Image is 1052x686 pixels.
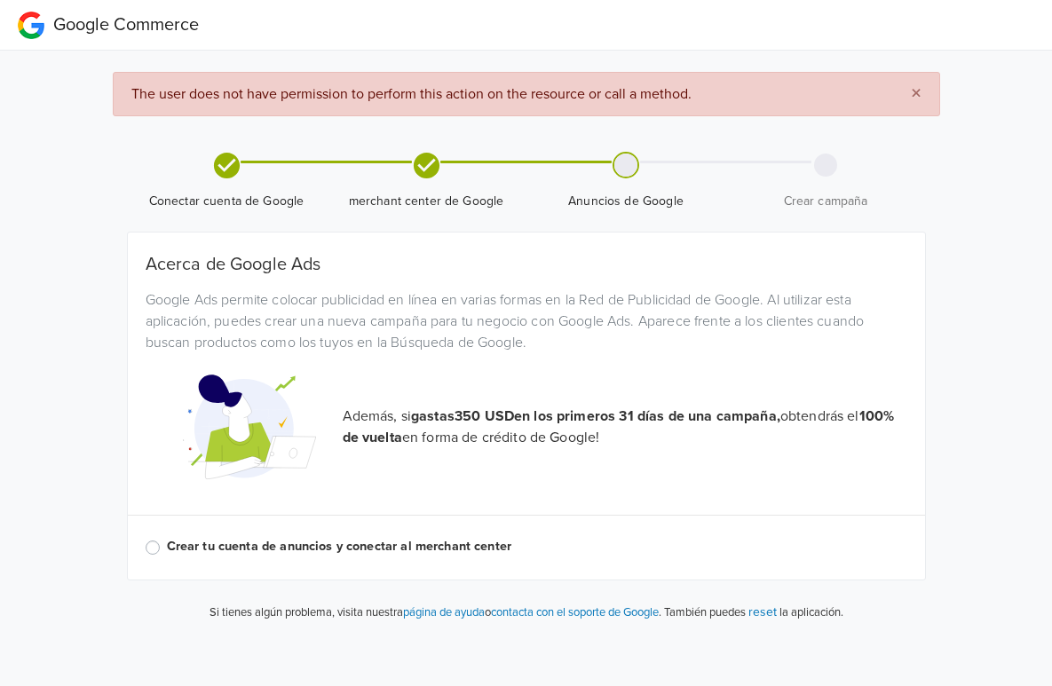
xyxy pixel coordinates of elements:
strong: gastas 350 USD en los primeros 31 días de una campaña, [411,407,780,425]
button: reset [748,602,777,622]
a: página de ayuda [403,605,485,619]
span: Anuncios de Google [534,193,719,210]
a: contacta con el soporte de Google [491,605,659,619]
p: También puedes la aplicación. [661,602,843,622]
p: Si tienes algún problema, visita nuestra o . [210,604,661,622]
span: Conectar cuenta de Google [134,193,320,210]
span: Google Commerce [53,14,199,35]
button: Close [893,73,939,115]
span: The user does not have permission to perform this action on the resource or call a method. [131,85,692,103]
span: Crear campaña [733,193,919,210]
span: merchant center de Google [334,193,519,210]
h5: Acerca de Google Ads [146,254,907,275]
span: × [911,81,921,106]
label: Crear tu cuenta de anuncios y conectar al merchant center [167,537,907,556]
div: Google Ads permite colocar publicidad en línea en varias formas en la Red de Publicidad de Google... [132,289,921,353]
img: Google Promotional Codes [183,360,316,493]
p: Además, si obtendrás el en forma de crédito de Google! [343,406,907,448]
